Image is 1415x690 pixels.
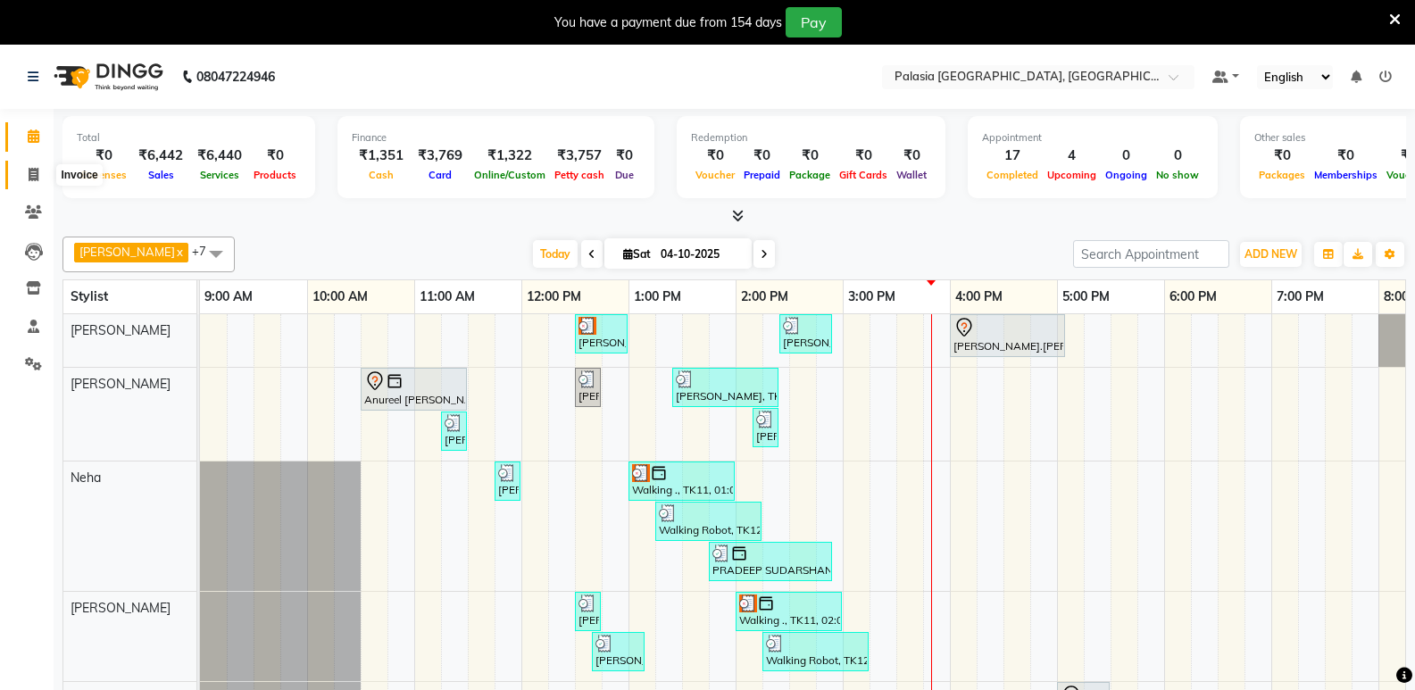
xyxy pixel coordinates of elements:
a: 10:00 AM [308,284,372,310]
div: Walking ., TK11, 01:00 PM-02:00 PM, Other Body Services - FULL ARM WAX (₹300) [630,464,733,498]
div: [PERSON_NAME], TK14, 02:25 PM-02:55 PM, Hair cut - [DEMOGRAPHIC_DATA] HAIR CUT BY MASTER STYLIST ... [781,317,830,351]
span: Completed [982,169,1043,181]
input: Search Appointment [1073,240,1229,268]
div: ₹0 [1254,145,1310,166]
a: 6:00 PM [1165,284,1221,310]
span: Ongoing [1101,169,1152,181]
div: Total [77,130,301,145]
span: Today [533,240,578,268]
div: PRADEEP SUDARSHAN, TK16, 01:45 PM-02:55 PM, Eyelash Extension - THREADING EYEBROW (₹50),Other Bod... [711,545,830,578]
div: ₹0 [691,145,739,166]
div: 0 [1101,145,1152,166]
span: Package [785,169,835,181]
a: x [175,245,183,259]
div: Redemption [691,130,931,145]
div: 4 [1043,145,1101,166]
div: ₹1,322 [470,145,550,166]
div: Invoice [56,164,102,186]
span: Sales [144,169,179,181]
a: 9:00 AM [200,284,257,310]
a: 12:00 PM [522,284,586,310]
div: ₹3,757 [550,145,609,166]
input: 2025-10-04 [655,241,745,268]
div: You have a payment due from 154 days [554,13,782,32]
a: 5:00 PM [1058,284,1114,310]
div: ₹1,351 [352,145,411,166]
span: Services [196,169,244,181]
span: Neha [71,470,101,486]
div: ₹0 [77,145,131,166]
span: [PERSON_NAME] [71,322,171,338]
div: ₹6,442 [131,145,190,166]
div: Walking Robot, TK12, 01:15 PM-02:15 PM, Other Body Services - FULL ARM WAX (₹300) [657,504,760,538]
div: [PERSON_NAME] .., TK04, 12:40 PM-01:10 PM, Other Body Services - THREADING UPPERLIP-LOWERLIP-[GEO... [594,635,643,669]
a: 2:00 PM [737,284,793,310]
img: logo [46,52,168,102]
a: 4:00 PM [951,284,1007,310]
div: ₹0 [1310,145,1382,166]
span: ADD NEW [1244,247,1297,261]
span: [PERSON_NAME] [71,376,171,392]
div: ₹0 [609,145,640,166]
span: Products [249,169,301,181]
span: Packages [1254,169,1310,181]
div: [PERSON_NAME] .., TK04, 12:30 PM-12:40 PM, Eyelash Extension - THREADING EYEBROW [577,594,599,628]
div: [PERSON_NAME] .., TK04, 12:30 PM-12:40 PM, Eyelash Extension - THREADING EYEBROW [577,370,599,404]
span: Card [424,169,456,181]
div: Finance [352,130,640,145]
span: Online/Custom [470,169,550,181]
button: ADD NEW [1240,242,1302,267]
button: Pay [786,7,842,37]
span: +7 [192,244,220,258]
span: Upcoming [1043,169,1101,181]
span: Petty cash [550,169,609,181]
span: [PERSON_NAME] [71,600,171,616]
div: Walking Robot, TK12, 02:15 PM-03:15 PM, Other Body Services - HALF LEG WAX (₹250) [764,635,867,669]
span: No show [1152,169,1203,181]
div: [PERSON_NAME] ...., TK13, 02:10 PM-02:20 PM, Eyelash Extension - THREADING EYEBROW (₹50) [754,411,777,445]
span: Sat [619,247,655,261]
div: [PERSON_NAME], TK14, 01:25 PM-02:25 PM, Other Body Services - CLEAN UPS Clearance (₹600) [674,370,777,404]
span: Prepaid [739,169,785,181]
div: ₹6,440 [190,145,249,166]
span: Cash [364,169,398,181]
span: Stylist [71,288,108,304]
a: 1:00 PM [629,284,686,310]
div: ₹0 [835,145,892,166]
span: Due [611,169,638,181]
span: [PERSON_NAME] [79,245,175,259]
div: Appointment [982,130,1203,145]
div: [PERSON_NAME].[PERSON_NAME], TK02, 04:00 PM-05:05 PM, Add ons- [MEDICAL_DATA] spa upto waist. [952,317,1063,354]
div: Anureel [PERSON_NAME], TK01, 10:30 AM-11:30 AM, Other Body Services - FULL ARM WAX [362,370,465,408]
span: Gift Cards [835,169,892,181]
span: Wallet [892,169,931,181]
span: Memberships [1310,169,1382,181]
a: 3:00 PM [844,284,900,310]
div: ₹3,769 [411,145,470,166]
div: ₹0 [892,145,931,166]
b: 08047224946 [196,52,275,102]
div: [PERSON_NAME], TK05, 11:15 AM-11:25 AM, Eyelash Extension - THREADING EYEBROW (₹50) [443,414,465,448]
div: ₹0 [249,145,301,166]
div: ₹0 [739,145,785,166]
a: 11:00 AM [415,284,479,310]
div: 17 [982,145,1043,166]
div: [PERSON_NAME] ., TK07, 12:30 PM-01:00 PM, Hair cut - [DEMOGRAPHIC_DATA] HAIR CUT BY MASTER STYLIS... [577,317,626,351]
div: Walking ., TK11, 02:00 PM-03:00 PM, Other Body Services - HALF LEG WAX (₹250) [737,594,840,628]
div: 0 [1152,145,1203,166]
a: 7:00 PM [1272,284,1328,310]
div: ₹0 [785,145,835,166]
span: Voucher [691,169,739,181]
div: [PERSON_NAME], TK03, 11:45 AM-11:55 AM, Eyelash Extension - THREADING EYEBROW (₹50) [496,464,519,498]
